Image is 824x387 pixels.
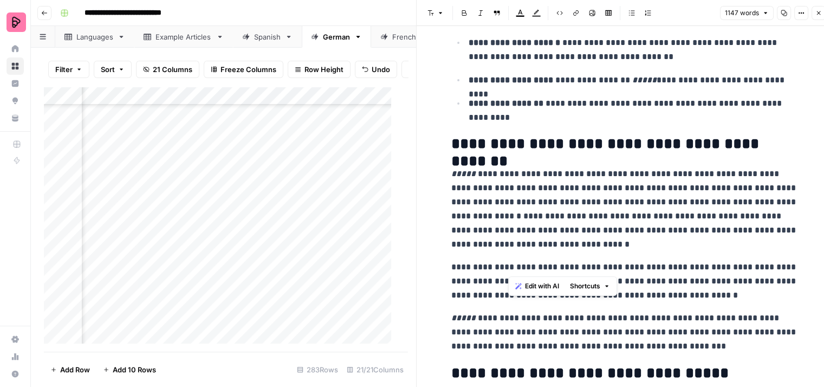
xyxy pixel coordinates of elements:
button: Workspace: Preply [7,9,24,36]
span: Filter [55,64,73,75]
a: Browse [7,57,24,75]
a: Usage [7,348,24,365]
a: Insights [7,75,24,92]
div: 21/21 Columns [342,361,408,378]
button: 21 Columns [136,61,199,78]
a: Your Data [7,109,24,127]
span: Undo [372,64,390,75]
button: Row Height [288,61,351,78]
div: German [323,31,350,42]
img: Preply Logo [7,12,26,32]
span: Add 10 Rows [113,364,156,375]
button: Filter [48,61,89,78]
div: Languages [76,31,113,42]
span: Shortcuts [570,281,600,291]
button: Add Row [44,361,96,378]
span: Edit with AI [525,281,559,291]
div: French [392,31,417,42]
a: Example Articles [134,26,233,48]
button: Add 10 Rows [96,361,163,378]
a: Home [7,40,24,57]
span: 21 Columns [153,64,192,75]
button: Sort [94,61,132,78]
a: German [302,26,371,48]
span: Sort [101,64,115,75]
a: Spanish [233,26,302,48]
a: Settings [7,331,24,348]
button: Shortcuts [566,279,614,293]
div: Spanish [254,31,281,42]
span: 1147 words [725,8,759,18]
span: Row Height [304,64,343,75]
button: Help + Support [7,365,24,383]
a: French [371,26,438,48]
button: Edit with AI [511,279,563,293]
a: Opportunities [7,92,24,109]
div: 283 Rows [293,361,342,378]
button: Undo [355,61,397,78]
span: Add Row [60,364,90,375]
div: Example Articles [155,31,212,42]
a: Languages [55,26,134,48]
button: 1147 words [720,6,774,20]
button: Freeze Columns [204,61,283,78]
span: Freeze Columns [220,64,276,75]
